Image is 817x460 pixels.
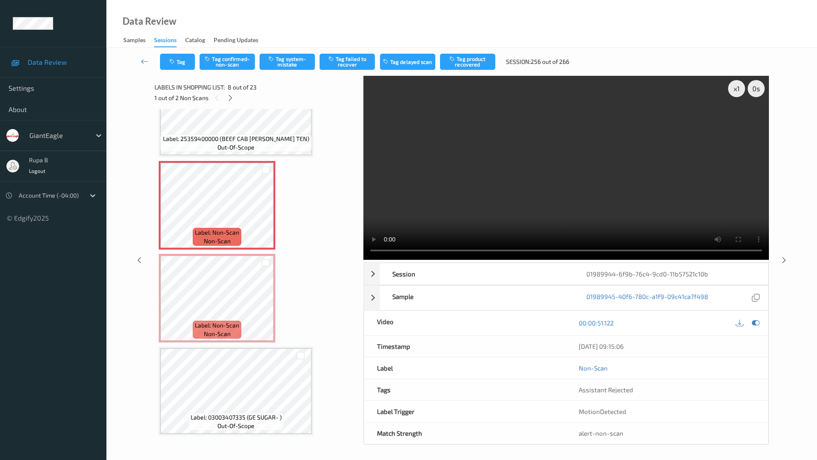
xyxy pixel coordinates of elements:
[574,263,768,285] div: 01989944-6f9b-76c4-9cd0-11b57521c10b
[728,80,745,97] div: x 1
[579,342,755,351] div: [DATE] 09:15:06
[154,34,185,47] a: Sessions
[579,429,755,437] div: alert-non-scan
[364,423,566,444] div: Match Strength
[531,57,569,66] span: 256 out of 266
[579,319,614,327] a: 00:00:51.122
[160,54,195,70] button: Tag
[748,80,765,97] div: 0 s
[364,336,566,357] div: Timestamp
[364,285,768,310] div: Sample01989945-40f6-780c-a1f9-09c41ca7f498
[380,286,574,310] div: Sample
[260,54,315,70] button: Tag system-mistake
[566,401,768,422] div: MotionDetected
[123,34,154,46] a: Samples
[185,36,205,46] div: Catalog
[228,83,257,92] span: 8 out of 23
[364,401,566,422] div: Label Trigger
[217,143,254,152] span: out-of-scope
[204,237,231,245] span: non-scan
[154,83,225,92] span: Labels in shopping list:
[204,330,231,338] span: non-scan
[214,34,267,46] a: Pending Updates
[586,292,708,304] a: 01989945-40f6-780c-a1f9-09c41ca7f498
[364,379,566,400] div: Tags
[123,17,176,26] div: Data Review
[380,263,574,285] div: Session
[185,34,214,46] a: Catalog
[440,54,495,70] button: Tag product recovered
[163,135,309,143] span: Label: 25359400000 (BEEF CAB [PERSON_NAME] TEN)
[364,357,566,379] div: Label
[191,413,282,422] span: Label: 03003407335 (GE SUGAR- )
[195,228,239,237] span: Label: Non-Scan
[123,36,146,46] div: Samples
[200,54,255,70] button: Tag confirmed-non-scan
[217,422,254,430] span: out-of-scope
[364,311,566,335] div: Video
[364,263,768,285] div: Session01989944-6f9b-76c4-9cd0-11b57521c10b
[579,364,608,372] a: Non-Scan
[214,36,258,46] div: Pending Updates
[506,57,531,66] span: Session:
[380,54,435,70] button: Tag delayed scan
[154,92,357,103] div: 1 out of 2 Non Scans
[154,36,177,47] div: Sessions
[579,386,633,394] span: Assistant Rejected
[195,321,239,330] span: Label: Non-Scan
[320,54,375,70] button: Tag failed to recover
